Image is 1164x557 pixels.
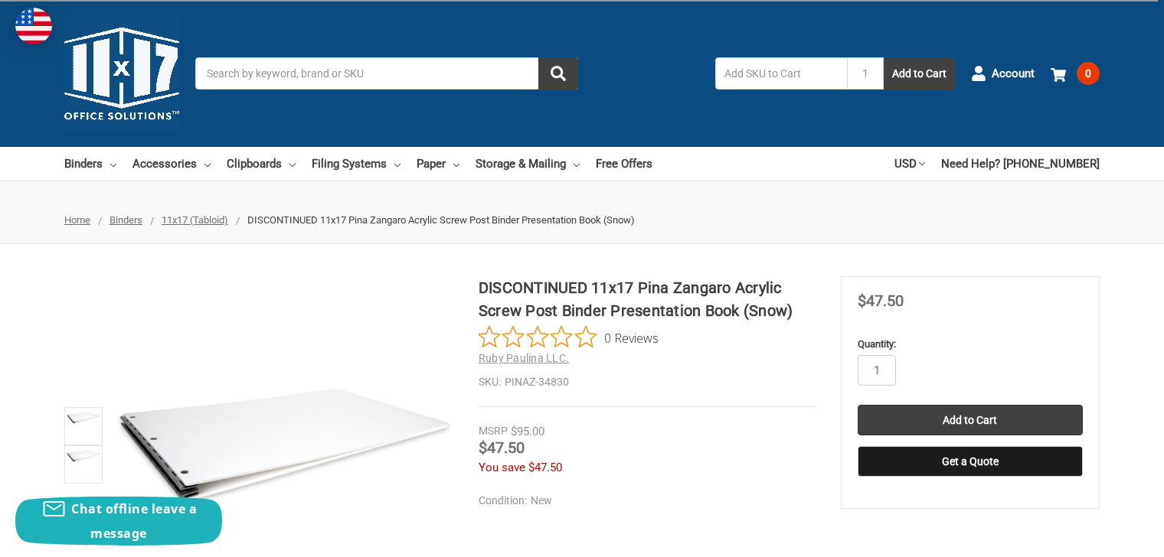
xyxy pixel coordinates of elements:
a: Filing Systems [312,147,401,181]
span: $47.50 [479,438,525,457]
a: Need Help? [PHONE_NUMBER] [941,147,1100,181]
h1: DISCONTINUED 11x17 Pina Zangaro Acrylic Screw Post Binder Presentation Book (Snow) [479,276,816,322]
a: Account [971,54,1035,93]
input: Search by keyword, brand or SKU [195,57,578,90]
span: You save [479,461,525,474]
button: Get a Quote [858,446,1083,477]
a: Ruby Paulina LLC. [479,352,569,364]
a: Clipboards [227,147,296,181]
img: DISCONTINUED 11x17 Pina Zangaro Acrylic Screw Post Binder Presentation Book (Snow) [67,450,100,462]
img: 11x17.com [64,16,179,131]
a: Paper [417,147,459,181]
img: duty and tax information for United States [15,8,52,44]
span: DISCONTINUED 11x17 Pina Zangaro Acrylic Screw Post Binder Presentation Book (Snow) [247,214,635,226]
label: Quantity: [858,337,1083,352]
span: $47.50 [858,292,904,310]
a: Home [64,214,90,226]
img: DISCONTINUED 11x17 Pina Zangaro Acrylic Screw Post Binder Presentation Book (Snow) [115,384,453,507]
a: Free Offers [596,147,652,181]
button: Chat offline leave a message [15,497,222,546]
span: Chat offline leave a message [71,500,197,542]
input: Add SKU to Cart [715,57,847,90]
img: DISCONTINUED 11x17 Pina Zangaro Acrylic Screw Post Binder Presentation Book (Snow) [67,412,100,424]
span: 0 [1077,62,1100,85]
div: MSRP [479,423,508,439]
a: Accessories [132,147,211,181]
a: 11x17 (Tabloid) [162,214,228,226]
a: Binders [64,147,116,181]
a: 0 [1051,54,1100,93]
input: Add to Cart [858,405,1083,435]
dd: New [479,493,809,509]
button: Rated 0 out of 5 stars from 0 reviews. Jump to reviews. [479,326,659,349]
dt: Condition: [479,493,527,509]
dd: PINAZ-34830 [479,374,816,390]
span: $47.50 [528,461,562,474]
a: USD [894,147,925,181]
span: $95.00 [511,425,544,438]
span: 0 Reviews [604,326,659,349]
span: Account [992,65,1035,83]
a: Storage & Mailing [476,147,580,181]
a: Binders [110,214,142,226]
button: Add to Cart [884,57,955,90]
dt: SKU: [479,374,501,390]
